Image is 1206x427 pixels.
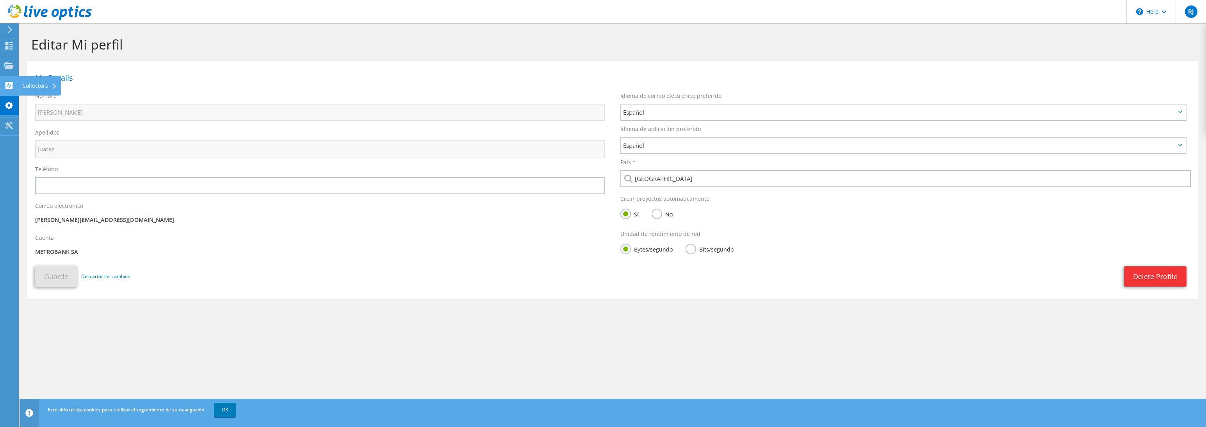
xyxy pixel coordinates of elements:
[214,403,236,417] a: OK
[623,108,1176,117] span: Español
[31,36,1190,53] h1: Editar Mi perfil
[35,216,605,224] p: [PERSON_NAME][EMAIL_ADDRESS][DOMAIN_NAME]
[620,230,700,238] label: Unidad de rendimiento de red
[620,209,639,218] label: Sí
[35,248,605,256] p: METROBANK SA
[81,272,130,281] a: Descartar los cambios
[35,234,54,242] label: Cuenta
[35,165,58,173] label: Teléfono
[1124,266,1186,287] a: Delete Profile
[620,244,673,253] label: Bytes/segundo
[1185,5,1197,18] span: RJ
[652,209,673,218] label: No
[18,76,61,96] div: Collectors
[48,406,206,413] span: Este sitio utiliza cookies para realizar el seguimiento de su navegación.
[35,202,83,210] label: Correo electrónico
[686,244,734,253] label: Bits/segundo
[620,195,709,203] label: Crear proyectos automáticamente
[620,125,701,133] label: Idioma de aplicación preferido
[35,129,59,136] label: Apellidos
[35,92,57,100] label: Nombre
[35,74,1186,82] h1: My Details
[1136,8,1143,15] svg: \n
[620,92,721,100] label: Idioma de correo electrónico preferido
[623,141,1176,150] span: Español
[620,158,636,166] label: País *
[35,266,77,287] button: Guarde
